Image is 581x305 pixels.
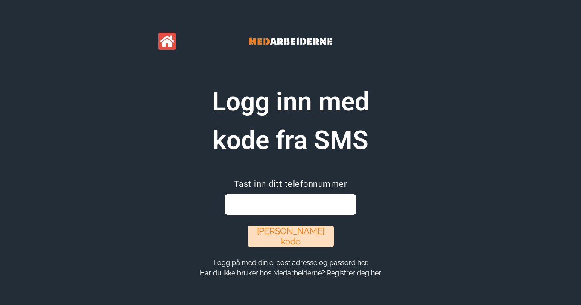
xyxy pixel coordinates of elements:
span: Tast inn ditt telefonnummer [234,179,347,189]
button: Logg på med din e-post adresse og passord her. [211,258,371,267]
button: Har du ikke bruker hos Medarbeiderne? Registrer deg her. [197,268,384,278]
img: Banner [226,26,355,57]
h1: Logg inn med kode fra SMS [183,82,398,160]
button: [PERSON_NAME] kode [248,226,334,247]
